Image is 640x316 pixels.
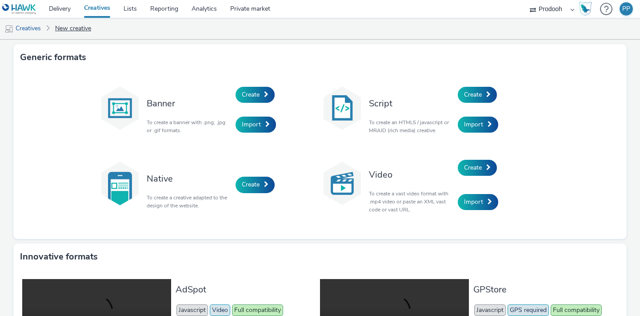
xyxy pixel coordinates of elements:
a: New creative [51,18,96,39]
h3: AdSpot [176,284,316,296]
img: undefined Logo [2,4,36,15]
a: Hawk Academy [579,2,596,16]
img: banner.svg [98,86,142,130]
p: To create a creative adapted to the design of the website. [147,194,231,210]
p: To create a banner with .png, .jpg or .gif formats. [147,118,231,134]
span: Create [464,163,482,172]
h3: Script [369,97,453,109]
span: Video [210,304,230,316]
img: native.svg [98,161,142,206]
a: Create [236,87,275,103]
h3: Banner [147,97,231,109]
div: PP [622,2,630,16]
h3: Video [369,169,453,181]
span: Create [242,90,260,99]
span: Full compatibility [232,304,283,316]
span: GPS required [508,304,549,316]
a: Create [236,177,275,193]
span: Full compatibility [551,304,602,316]
a: Create [458,87,497,103]
span: Create [464,90,482,99]
span: Javascript [176,304,208,316]
h3: GPStore [473,284,613,296]
img: video.svg [320,161,364,206]
p: To create a vast video format with .mp4 video or paste an XML vast code or vast URL. [369,190,453,214]
a: Import [458,117,498,133]
a: Create [458,160,497,176]
span: Import [242,120,261,129]
img: mobile [4,24,13,33]
img: code.svg [320,86,364,130]
h3: Innovative formats [20,250,98,263]
a: Import [236,117,276,133]
img: Hawk Academy [579,2,592,16]
h3: Native [147,173,231,185]
span: Create [242,180,260,189]
p: To create an HTML5 / javascript or MRAID (rich media) creative. [369,118,453,134]
span: Import [464,120,483,129]
span: Import [464,198,483,206]
h3: Generic formats [20,51,86,64]
span: Javascript [474,304,506,316]
a: Import [458,194,498,210]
